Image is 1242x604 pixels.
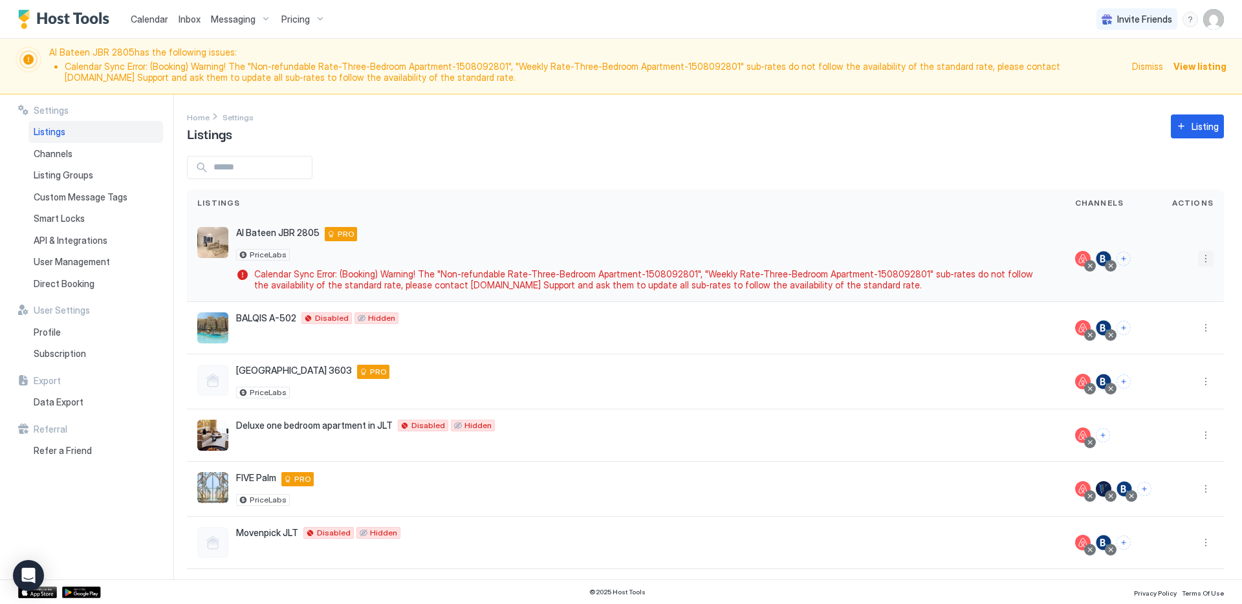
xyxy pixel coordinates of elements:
span: Settings [34,105,69,116]
span: Al Bateen JBR 2805 [236,227,320,239]
div: listing image [197,472,228,503]
div: User profile [1203,9,1224,30]
span: [GEOGRAPHIC_DATA] 3603 [236,365,352,376]
a: Channels [28,143,163,165]
span: Custom Message Tags [34,191,127,203]
span: Listings [187,124,232,143]
div: View listing [1173,59,1226,73]
div: menu [1198,320,1214,336]
a: Listings [28,121,163,143]
span: Deluxe one bedroom apartment in JLT [236,420,393,431]
span: PRO [338,228,354,240]
button: More options [1198,320,1214,336]
div: listing image [197,227,228,258]
button: Listing [1171,114,1224,138]
div: menu [1198,251,1214,266]
a: Custom Message Tags [28,186,163,208]
span: © 2025 Host Tools [589,588,646,596]
span: Smart Locks [34,213,85,224]
span: Settings [223,113,254,122]
span: Actions [1172,197,1214,209]
a: Direct Booking [28,273,163,295]
div: listing image [197,312,228,343]
a: Privacy Policy [1134,585,1177,599]
span: User Settings [34,305,90,316]
span: Export [34,375,61,387]
a: Home [187,110,210,124]
span: Privacy Policy [1134,589,1177,597]
span: Channels [34,148,72,160]
span: API & Integrations [34,235,107,246]
span: PRO [370,366,387,378]
input: Input Field [208,156,312,178]
a: Terms Of Use [1182,585,1224,599]
button: Connect channels [1117,252,1131,266]
button: More options [1198,535,1214,550]
span: Invite Friends [1117,14,1172,25]
span: Subscription [34,348,86,360]
div: menu [1198,427,1214,443]
span: Movenpick JLT [236,527,298,539]
span: Data Export [34,396,83,408]
a: Listing Groups [28,164,163,186]
span: Listings [34,126,65,138]
span: Inbox [179,14,201,25]
a: Refer a Friend [28,440,163,462]
span: PRO [294,473,311,485]
button: Connect channels [1117,535,1131,550]
button: Connect channels [1117,321,1131,335]
div: Open Intercom Messenger [13,560,44,591]
button: Connect channels [1117,374,1131,389]
span: User Management [34,256,110,268]
a: Data Export [28,391,163,413]
span: Calendar Sync Error: (Booking) Warning! The "Non-refundable Rate-Three-Bedroom Apartment-15080928... [254,268,1049,291]
span: Refer a Friend [34,445,92,457]
span: Direct Booking [34,278,94,290]
button: More options [1198,251,1214,266]
button: More options [1198,374,1214,389]
a: Inbox [179,12,201,26]
a: User Management [28,251,163,273]
div: Dismiss [1132,59,1163,73]
button: More options [1198,427,1214,443]
a: API & Integrations [28,230,163,252]
span: Listings [197,197,241,209]
div: menu [1182,12,1198,27]
span: Listing Groups [34,169,93,181]
span: Calendar [131,14,168,25]
a: Smart Locks [28,208,163,230]
a: Subscription [28,343,163,365]
span: Channels [1075,197,1124,209]
div: listing image [197,420,228,451]
a: Google Play Store [62,587,101,598]
div: Breadcrumb [223,110,254,124]
div: menu [1198,374,1214,389]
span: Terms Of Use [1182,589,1224,597]
span: FIVE Palm [236,472,276,484]
a: Settings [223,110,254,124]
a: App Store [18,587,57,598]
span: Al Bateen JBR 2805 has the following issues: [49,47,1124,86]
span: Referral [34,424,67,435]
a: Calendar [131,12,168,26]
li: Calendar Sync Error: (Booking) Warning! The "Non-refundable Rate-Three-Bedroom Apartment-15080928... [65,61,1124,83]
button: Connect channels [1096,428,1110,442]
a: Profile [28,321,163,343]
span: Profile [34,327,61,338]
div: menu [1198,481,1214,497]
button: More options [1198,481,1214,497]
span: BALQIS A-502 [236,312,296,324]
div: menu [1198,535,1214,550]
span: Messaging [211,14,256,25]
span: Pricing [281,14,310,25]
div: Listing [1192,120,1219,133]
span: Home [187,113,210,122]
div: Breadcrumb [187,110,210,124]
a: Host Tools Logo [18,10,115,29]
button: Connect channels [1137,482,1151,496]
